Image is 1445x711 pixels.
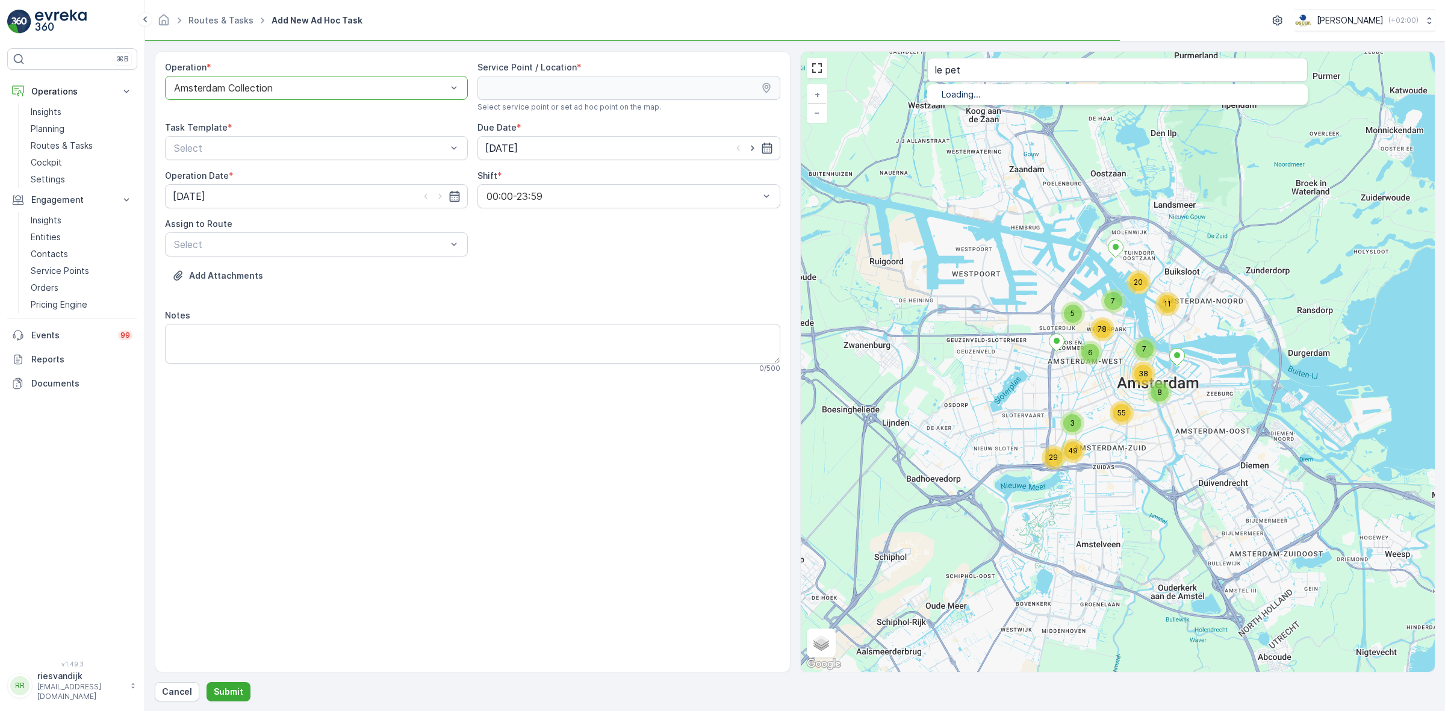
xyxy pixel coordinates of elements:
a: Insights [26,212,137,229]
a: Pricing Engine [26,296,137,313]
p: Documents [31,377,132,390]
p: Settings [31,173,65,185]
input: dd/mm/yyyy [477,136,780,160]
p: Insights [31,106,61,118]
span: 78 [1098,324,1107,334]
p: [EMAIL_ADDRESS][DOMAIN_NAME] [37,682,124,701]
div: 55 [1110,401,1134,425]
span: 6 [1088,348,1093,357]
p: 99 [120,331,130,340]
div: 49 [1061,439,1085,463]
p: Engagement [31,194,113,206]
a: Planning [26,120,137,137]
p: Orders [31,282,58,294]
label: Assign to Route [165,219,232,229]
a: Open this area in Google Maps (opens a new window) [804,656,844,672]
label: Service Point / Location [477,62,577,72]
span: Select service point or set ad hoc point on the map. [477,102,661,112]
p: Insights [31,214,61,226]
div: 38 [1131,362,1155,386]
button: Engagement [7,188,137,212]
p: Planning [31,123,64,135]
span: 20 [1134,278,1143,287]
span: 8 [1157,388,1162,397]
p: ⌘B [117,54,129,64]
span: 38 [1139,369,1148,378]
a: Events99 [7,323,137,347]
span: 7 [1142,344,1146,353]
a: Orders [26,279,137,296]
p: Service Points [31,265,89,277]
img: basis-logo_rgb2x.png [1294,14,1312,27]
span: − [814,107,820,117]
a: Layers [808,630,834,656]
a: Routes & Tasks [188,15,253,25]
a: Cockpit [26,154,137,171]
p: Submit [214,686,243,698]
div: 3 [1060,411,1084,435]
span: + [815,89,820,99]
label: Shift [477,170,497,181]
p: Pricing Engine [31,299,87,311]
a: Homepage [157,18,170,28]
div: 7 [1101,289,1125,313]
span: 5 [1071,309,1075,318]
div: 8 [1148,380,1172,405]
label: Operation Date [165,170,229,181]
p: riesvandijk [37,670,124,682]
div: RR [10,676,30,695]
span: Add New Ad Hoc Task [269,14,365,26]
span: 7 [1111,296,1115,305]
p: Select [174,141,447,155]
span: v 1.49.3 [7,660,137,668]
p: Routes & Tasks [31,140,93,152]
span: 49 [1068,446,1078,455]
p: Select [174,237,447,252]
a: Zoom In [808,85,826,104]
p: Operations [31,85,113,98]
span: 3 [1070,418,1075,427]
button: Upload File [165,266,270,285]
div: 11 [1155,292,1179,316]
label: Operation [165,62,207,72]
a: Routes & Tasks [26,137,137,154]
p: Events [31,329,111,341]
button: Submit [207,682,250,701]
div: 5 [1061,302,1085,326]
span: 29 [1049,453,1058,462]
div: 20 [1126,270,1151,294]
label: Due Date [477,122,517,132]
div: 6 [1078,341,1102,365]
a: Entities [26,229,137,246]
span: 11 [1164,299,1171,308]
button: RRriesvandijk[EMAIL_ADDRESS][DOMAIN_NAME] [7,670,137,701]
button: [PERSON_NAME](+02:00) [1294,10,1435,31]
span: 55 [1117,408,1126,417]
img: Google [804,656,844,672]
button: Cancel [155,682,199,701]
ul: Menu [927,84,1308,105]
p: Cancel [162,686,192,698]
div: 29 [1042,446,1066,470]
p: Reports [31,353,132,365]
p: Add Attachments [189,270,263,282]
button: Operations [7,79,137,104]
p: [PERSON_NAME] [1317,14,1384,26]
a: Zoom Out [808,104,826,122]
input: Search address or service points [927,58,1308,82]
div: 78 [1090,317,1114,341]
a: Documents [7,371,137,396]
label: Notes [165,310,190,320]
a: Reports [7,347,137,371]
p: Entities [31,231,61,243]
p: ( +02:00 ) [1388,16,1419,25]
a: Service Points [26,262,137,279]
a: Insights [26,104,137,120]
a: Settings [26,171,137,188]
div: 7 [1133,337,1157,361]
a: View Fullscreen [808,59,826,77]
label: Task Template [165,122,228,132]
p: Cockpit [31,157,62,169]
p: 0 / 500 [759,364,780,373]
img: logo_light-DOdMpM7g.png [35,10,87,34]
